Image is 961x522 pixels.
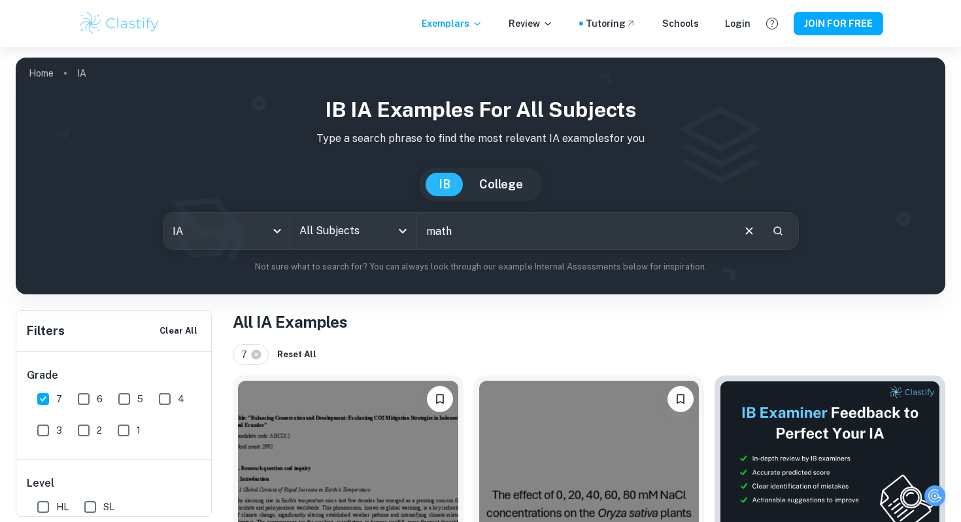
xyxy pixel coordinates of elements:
div: 7 [233,344,269,365]
button: Please log in to bookmark exemplars [427,386,453,412]
span: 6 [97,392,103,406]
p: Exemplars [422,16,482,31]
h6: Filters [27,322,65,340]
p: Type a search phrase to find the most relevant IA examples for you [26,131,935,147]
span: 1 [137,423,141,438]
button: Clear All [156,321,201,341]
h1: All IA Examples [233,310,945,334]
button: College [466,173,536,196]
button: IB [426,173,464,196]
div: IA [163,213,290,249]
button: JOIN FOR FREE [794,12,883,35]
span: 5 [137,392,143,406]
p: IA [77,66,86,80]
h6: Level [27,476,202,491]
button: Search [767,220,789,242]
a: Schools [662,16,699,31]
img: Clastify logo [78,10,161,37]
a: Login [725,16,750,31]
span: SL [103,500,114,514]
span: 3 [56,423,62,438]
span: 4 [178,392,184,406]
a: Tutoring [586,16,636,31]
button: Reset All [274,345,320,364]
span: 2 [97,423,102,438]
button: Help and Feedback [761,12,783,35]
span: 7 [56,392,62,406]
a: Home [29,64,54,82]
span: HL [56,500,69,514]
p: Not sure what to search for? You can always look through our example Internal Assessments below f... [26,260,935,273]
img: profile cover [16,58,945,294]
p: Review [509,16,553,31]
button: Open [394,222,412,240]
button: Clear [737,218,762,243]
input: E.g. player arrangements, enthalpy of combustion, analysis of a big city... [417,213,732,249]
h1: IB IA examples for all subjects [26,94,935,126]
h6: Grade [27,368,202,383]
button: Please log in to bookmark exemplars [667,386,694,412]
span: 7 [241,347,253,362]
